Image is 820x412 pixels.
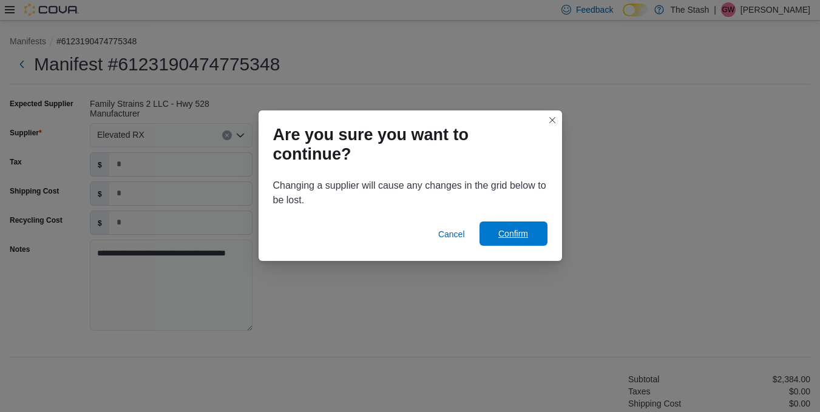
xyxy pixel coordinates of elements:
button: Cancel [433,222,470,246]
button: Confirm [479,221,547,246]
span: Confirm [498,228,528,240]
p: Changing a supplier will cause any changes in the grid below to be lost. [273,178,547,208]
button: Closes this modal window [545,113,560,127]
span: Cancel [438,228,465,240]
h1: Are you sure you want to continue? [273,125,538,164]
